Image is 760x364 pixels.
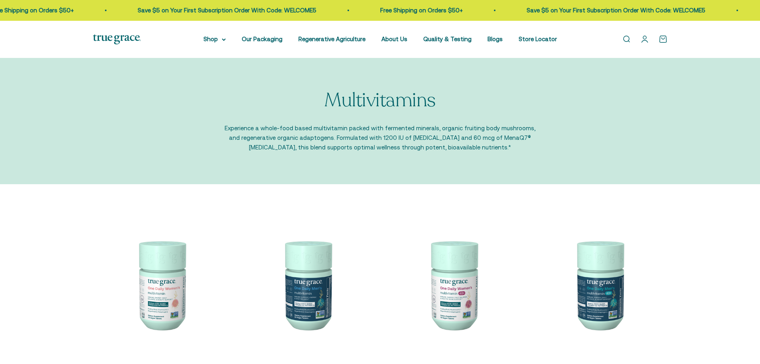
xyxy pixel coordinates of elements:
[385,216,521,353] img: Daily Multivitamin for Immune Support, Energy, Daily Balance, and Healthy Bone Support* Vitamin A...
[375,7,458,14] a: Free Shipping on Orders $50+
[132,6,311,15] p: Save $5 on Your First Subscription Order With Code: WELCOME5
[488,36,503,42] a: Blogs
[519,36,557,42] a: Store Locator
[298,36,365,42] a: Regenerative Agriculture
[531,216,667,353] img: One Daily Men's 40+ Multivitamin
[239,216,375,353] img: One Daily Men's Multivitamin
[423,36,472,42] a: Quality & Testing
[225,123,536,152] p: Experience a whole-food based multivitamin packed with fermented minerals, organic fruiting body ...
[324,90,436,111] p: Multivitamins
[242,36,282,42] a: Our Packaging
[93,216,229,353] img: We select ingredients that play a concrete role in true health, and we include them at effective ...
[203,34,226,44] summary: Shop
[381,36,407,42] a: About Us
[521,6,700,15] p: Save $5 on Your First Subscription Order With Code: WELCOME5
